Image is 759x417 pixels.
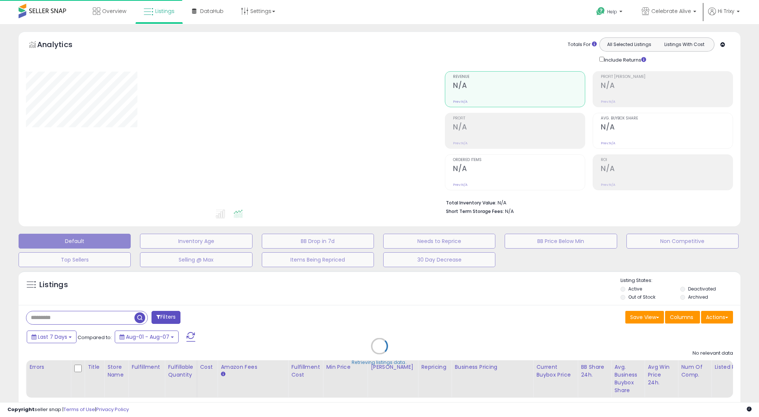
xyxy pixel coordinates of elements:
h2: N/A [453,123,585,133]
div: Retrieving listings data.. [352,359,407,366]
button: Inventory Age [140,234,252,249]
button: 30 Day Decrease [383,252,495,267]
h2: N/A [453,81,585,91]
h2: N/A [601,164,733,174]
small: Prev: N/A [601,183,615,187]
span: N/A [505,208,514,215]
button: All Selected Listings [602,40,657,49]
span: Overview [102,7,126,15]
a: Help [590,1,630,24]
b: Total Inventory Value: [446,200,496,206]
small: Prev: N/A [453,183,468,187]
button: Top Sellers [19,252,131,267]
h2: N/A [601,81,733,91]
button: BB Price Below Min [505,234,617,249]
span: Help [607,9,617,15]
small: Prev: N/A [601,99,615,104]
button: BB Drop in 7d [262,234,374,249]
span: Revenue [453,75,585,79]
small: Prev: N/A [453,99,468,104]
i: Get Help [596,7,605,16]
li: N/A [446,198,727,207]
span: Profit [453,116,585,121]
button: Default [19,234,131,249]
a: Hi Trixy [708,7,740,24]
small: Prev: N/A [601,141,615,145]
span: Avg. Buybox Share [601,116,733,121]
div: Include Returns [594,55,655,64]
span: Hi Trixy [718,7,734,15]
span: DataHub [200,7,224,15]
button: Items Being Repriced [262,252,374,267]
span: Celebrate Alive [651,7,691,15]
b: Short Term Storage Fees: [446,208,504,214]
h5: Analytics [37,39,87,52]
button: Selling @ Max [140,252,252,267]
button: Listings With Cost [657,40,712,49]
strong: Copyright [7,406,35,413]
span: ROI [601,158,733,162]
button: Non Competitive [626,234,739,249]
button: Needs to Reprice [383,234,495,249]
small: Prev: N/A [453,141,468,145]
div: Totals For [568,41,597,48]
span: Ordered Items [453,158,585,162]
span: Profit [PERSON_NAME] [601,75,733,79]
h2: N/A [453,164,585,174]
span: Listings [155,7,175,15]
div: seller snap | | [7,406,129,413]
h2: N/A [601,123,733,133]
